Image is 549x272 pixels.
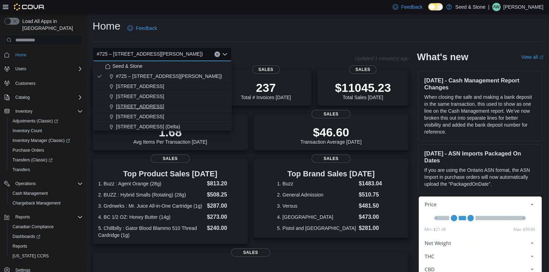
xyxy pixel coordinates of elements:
[13,179,39,188] button: Operations
[7,126,86,136] button: Inventory Count
[13,191,48,196] span: Cash Management
[93,61,232,71] button: Seed & Stone
[93,19,120,33] h1: Home
[10,166,33,174] a: Transfers
[277,225,356,232] dt: 5. Pistol and [GEOGRAPHIC_DATA]
[93,81,232,91] button: [STREET_ADDRESS]
[116,73,222,80] span: #725 – [STREET_ADDRESS][PERSON_NAME])
[10,117,83,125] span: Adjustments (Classic)
[1,78,86,88] button: Customers
[207,191,242,199] dd: $508.25
[13,65,29,73] button: Users
[98,225,204,239] dt: 5. Chillbilly : Gator Blood Blammo 510 Thread Cardridge (1g)
[13,179,83,188] span: Operations
[455,3,485,11] p: Seed & Stone
[13,93,32,102] button: Catalog
[10,146,83,154] span: Purchase Orders
[10,199,83,207] span: Chargeback Management
[10,127,83,135] span: Inventory Count
[15,214,30,220] span: Reports
[98,180,204,187] dt: 1. Buzz : Agent Orange (28g)
[116,83,164,90] span: [STREET_ADDRESS]
[277,214,356,221] dt: 4. [GEOGRAPHIC_DATA]
[7,189,86,198] button: Cash Management
[488,3,489,11] p: |
[98,202,204,209] dt: 3. Grdnwrks : Mr. Juice All-in-One Cartridge (1g)
[133,125,207,139] p: 1.68
[93,102,232,112] button: [STREET_ADDRESS]
[10,156,83,164] span: Transfers (Classic)
[312,110,351,118] span: Sales
[1,106,86,116] button: Inventory
[13,50,83,59] span: Home
[13,167,30,173] span: Transfers
[10,252,83,260] span: Washington CCRS
[1,50,86,60] button: Home
[97,50,203,58] span: #725 – [STREET_ADDRESS][PERSON_NAME])
[13,118,58,124] span: Adjustments (Classic)
[14,3,45,10] img: Cova
[241,81,291,100] div: Total # Invoices [DATE]
[7,136,86,145] a: Inventory Manager (Classic)
[521,54,543,60] a: View allExternal link
[13,107,35,115] button: Inventory
[10,232,43,241] a: Dashboards
[503,3,543,11] p: [PERSON_NAME]
[19,18,83,32] span: Load All Apps in [GEOGRAPHIC_DATA]
[93,122,232,132] button: [STREET_ADDRESS] (Delta)
[13,213,33,221] button: Reports
[13,128,42,134] span: Inventory Count
[241,81,291,95] p: 237
[10,252,52,260] a: [US_STATE] CCRS
[13,107,83,115] span: Inventory
[133,125,207,145] div: Avg Items Per Transaction [DATE]
[125,21,160,35] a: Feedback
[13,243,27,249] span: Reports
[428,3,443,10] input: Dark Mode
[277,180,356,187] dt: 1. Buzz
[10,199,63,207] a: Chargeback Management
[207,224,242,232] dd: $240.00
[222,51,228,57] button: Close list of options
[492,3,501,11] div: Alex Wang
[10,223,56,231] a: Canadian Compliance
[214,51,220,57] button: Clear input
[93,112,232,122] button: [STREET_ADDRESS]
[13,138,70,143] span: Inventory Manager (Classic)
[1,212,86,222] button: Reports
[424,77,536,91] h3: [DATE] - Cash Management Report Changes
[116,93,164,100] span: [STREET_ADDRESS]
[207,213,242,221] dd: $273.00
[93,71,232,81] button: #725 – [STREET_ADDRESS][PERSON_NAME])
[10,242,83,250] span: Reports
[300,125,362,145] div: Transaction Average [DATE]
[136,25,157,32] span: Feedback
[7,232,86,241] a: Dashboards
[359,224,385,232] dd: $281.00
[10,232,83,241] span: Dashboards
[359,179,385,188] dd: $1483.04
[300,125,362,139] p: $46.60
[417,51,468,63] h2: What's new
[7,251,86,261] button: [US_STATE] CCRS
[15,66,26,72] span: Users
[13,51,29,59] a: Home
[401,3,422,10] span: Feedback
[424,167,536,187] p: If you are using the Ontario ASN format, the ASN Import in purchase orders will now automatically...
[335,81,391,95] p: $11045.23
[7,155,86,165] a: Transfers (Classic)
[1,64,86,74] button: Users
[10,136,73,145] a: Inventory Manager (Classic)
[7,198,86,208] button: Chargeback Management
[15,95,30,100] span: Catalog
[277,202,356,209] dt: 3. Versus
[93,61,232,162] div: Choose from the following options
[335,81,391,100] div: Total Sales [DATE]
[359,213,385,221] dd: $473.00
[10,117,61,125] a: Adjustments (Classic)
[424,150,536,164] h3: [DATE] - ASN Imports Packaged On Dates
[231,248,270,257] span: Sales
[359,202,385,210] dd: $481.50
[98,170,242,178] h3: Top Product Sales [DATE]
[10,242,30,250] a: Reports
